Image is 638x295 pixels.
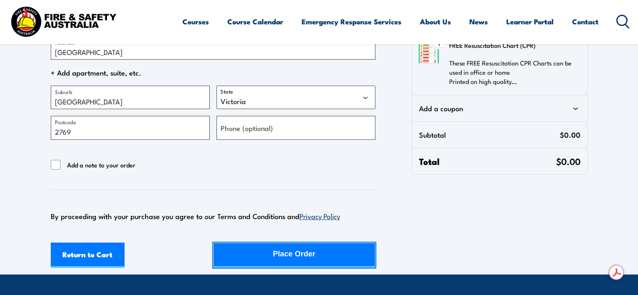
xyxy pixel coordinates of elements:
[302,10,401,33] a: Emergency Response Services
[419,128,560,141] span: Subtotal
[227,10,283,33] a: Course Calendar
[420,10,451,33] a: About Us
[182,10,209,33] a: Courses
[572,10,599,33] a: Contact
[560,128,581,141] span: $0.00
[51,66,375,79] span: + Add apartment, suite, etc.
[273,243,315,265] div: Place Order
[55,117,76,126] label: Postcode
[213,243,375,268] button: Place Order
[67,160,135,170] span: Add a note to your order
[419,43,439,63] img: FREE Resuscitation Chart - What are the 7 steps to CPR?
[51,116,210,139] input: Postcode
[51,243,125,268] a: Return to Cart
[299,211,340,221] a: Privacy Policy
[220,88,233,95] label: State
[556,154,581,167] span: $0.00
[51,36,375,60] input: Address
[506,10,554,33] a: Learner Portal
[449,58,575,86] p: These FREE Resuscitation CPR Charts can be used in office or home Printed on high quality…
[55,38,74,46] label: Address
[51,160,61,170] input: Add a note to your order
[419,155,556,167] span: Total
[221,122,273,133] label: Phone (optional)
[55,87,72,96] label: Suburb
[51,211,340,221] span: By proceeding with your purchase you agree to our Terms and Conditions and
[51,86,210,109] input: Suburb
[216,116,375,139] input: Phone (optional)
[469,10,488,33] a: News
[419,102,580,115] div: Add a coupon
[449,39,575,52] h3: FREE Resuscitation Chart (CPR)
[438,40,440,47] span: 1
